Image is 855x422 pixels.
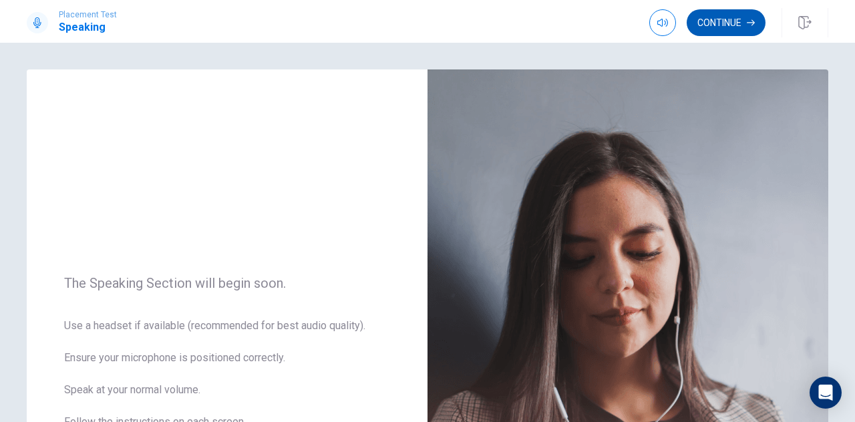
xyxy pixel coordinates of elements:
span: Placement Test [59,10,117,19]
button: Continue [687,9,765,36]
div: Open Intercom Messenger [810,377,842,409]
span: The Speaking Section will begin soon. [64,275,390,291]
h1: Speaking [59,19,117,35]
